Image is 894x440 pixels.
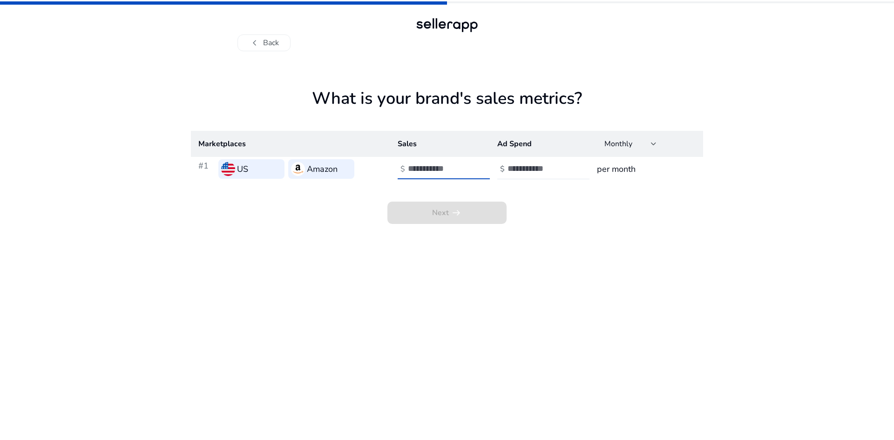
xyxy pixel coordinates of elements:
[191,131,390,157] th: Marketplaces
[237,162,248,176] h3: US
[237,34,291,51] button: chevron_leftBack
[604,139,632,149] span: Monthly
[307,162,338,176] h3: Amazon
[191,88,703,131] h1: What is your brand's sales metrics?
[249,37,260,48] span: chevron_left
[198,159,215,179] h3: #1
[597,162,696,176] h3: per month
[400,165,405,174] h4: $
[500,165,505,174] h4: $
[390,131,490,157] th: Sales
[221,162,235,176] img: us.svg
[490,131,589,157] th: Ad Spend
